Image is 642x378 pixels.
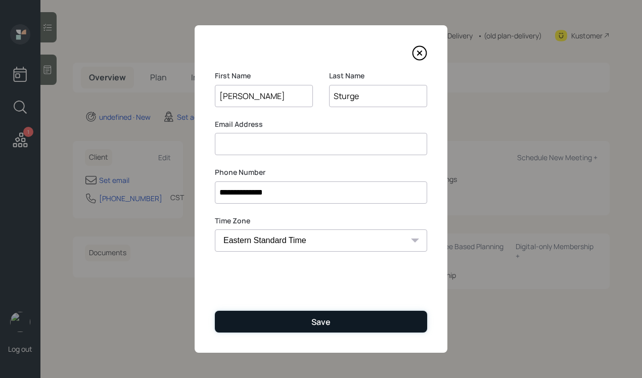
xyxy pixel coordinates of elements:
[329,71,427,81] label: Last Name
[215,216,427,226] label: Time Zone
[311,316,331,327] div: Save
[215,311,427,333] button: Save
[215,167,427,177] label: Phone Number
[215,71,313,81] label: First Name
[215,119,427,129] label: Email Address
